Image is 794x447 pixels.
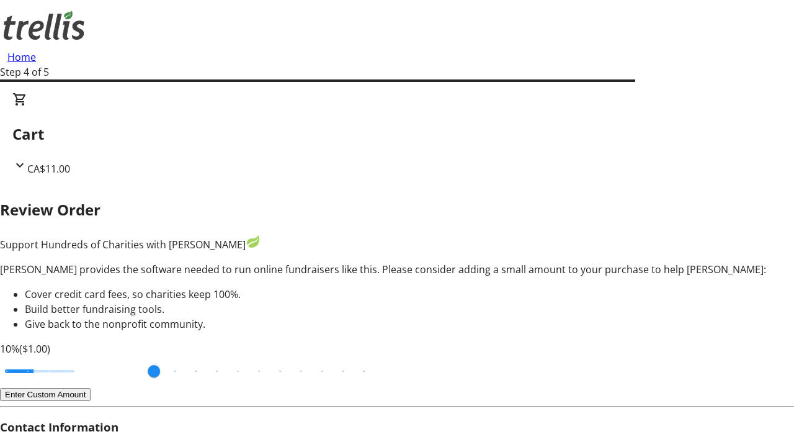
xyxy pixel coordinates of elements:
span: CA$11.00 [27,162,70,176]
h2: Cart [12,123,782,145]
li: Give back to the nonprofit community. [25,317,794,332]
li: Cover credit card fees, so charities keep 100%. [25,287,794,302]
div: CartCA$11.00 [12,92,782,176]
li: Build better fundraising tools. [25,302,794,317]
